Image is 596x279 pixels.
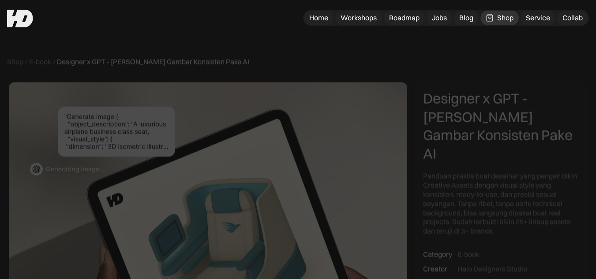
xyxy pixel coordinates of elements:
div: E-book [457,249,480,259]
a: Jobs [427,11,452,25]
div: Panduan praktis buat desainer yang pengen bikin Creative Assets dengan visual style yang konsiste... [423,171,580,236]
div: Shop [497,13,514,22]
a: E-book [29,57,51,67]
div: / [53,57,55,67]
div: Category [423,249,452,259]
a: Blog [454,11,479,25]
a: Workshops [335,11,382,25]
a: Roadmap [384,11,425,25]
div: Blog [459,13,473,22]
div: Designer x GPT - [PERSON_NAME] Gambar Konsisten Pake AI [57,57,249,67]
a: Service [521,11,555,25]
a: Home [304,11,334,25]
a: Shop [480,11,519,25]
div: Service [526,13,550,22]
div: Workshops [341,13,377,22]
a: Collab [557,11,588,25]
div: Roadmap [389,13,420,22]
div: Halo Designers Studio [457,264,527,273]
div: Home [309,13,328,22]
div: / [25,57,27,67]
div: Collab [562,13,583,22]
a: Shop [7,57,23,67]
div: Jobs [432,13,447,22]
div: Creator [423,264,447,273]
div: Designer x GPT - [PERSON_NAME] Gambar Konsisten Pake AI [423,89,580,162]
